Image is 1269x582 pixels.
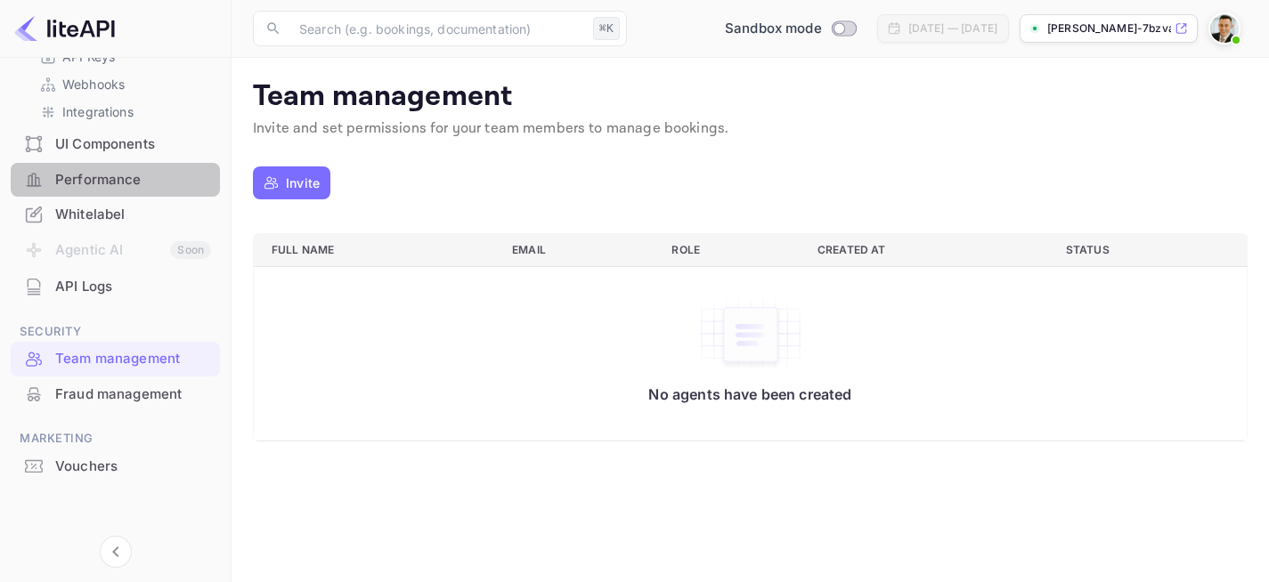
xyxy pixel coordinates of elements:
[1210,14,1239,43] img: Hari Luker
[62,102,134,121] p: Integrations
[32,71,213,97] div: Webhooks
[286,174,320,192] p: Invite
[253,233,1248,441] table: a dense table
[253,118,1248,140] p: Invite and set permissions for your team members to manage bookings.
[14,14,115,43] img: LiteAPI logo
[11,377,220,410] a: Fraud management
[55,134,211,155] div: UI Components
[718,19,863,39] div: Switch to Production mode
[39,75,206,93] a: Webhooks
[32,99,213,125] div: Integrations
[11,163,220,198] div: Performance
[908,20,997,36] div: [DATE] — [DATE]
[11,198,220,232] div: Whitelabel
[100,536,132,568] button: Collapse navigation
[11,429,220,449] span: Marketing
[11,127,220,162] div: UI Components
[11,449,220,484] div: Vouchers
[62,75,125,93] p: Webhooks
[289,11,586,46] input: Search (e.g. bookings, documentation)
[11,198,220,230] a: Whitelabel
[254,233,499,266] th: Full name
[11,342,220,375] a: Team management
[498,233,657,266] th: Email
[253,166,330,199] button: Invite
[11,270,220,304] div: API Logs
[11,377,220,412] div: Fraud management
[11,342,220,376] div: Team management
[55,349,211,369] div: Team management
[1047,20,1171,36] p: [PERSON_NAME]-7bzva.[PERSON_NAME]...
[11,322,220,342] span: Security
[253,79,1248,115] p: Team management
[593,17,620,40] div: ⌘K
[697,297,804,372] img: No agents have been created
[1052,233,1248,266] th: Status
[39,102,206,121] a: Integrations
[657,233,803,266] th: Role
[11,270,220,303] a: API Logs
[55,277,211,297] div: API Logs
[803,233,1052,266] th: Created At
[55,205,211,225] div: Whitelabel
[55,457,211,477] div: Vouchers
[11,163,220,196] a: Performance
[11,127,220,160] a: UI Components
[11,449,220,482] a: Vouchers
[55,384,211,405] div: Fraud management
[55,170,211,190] div: Performance
[648,385,851,403] p: No agents have been created
[725,19,822,39] span: Sandbox mode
